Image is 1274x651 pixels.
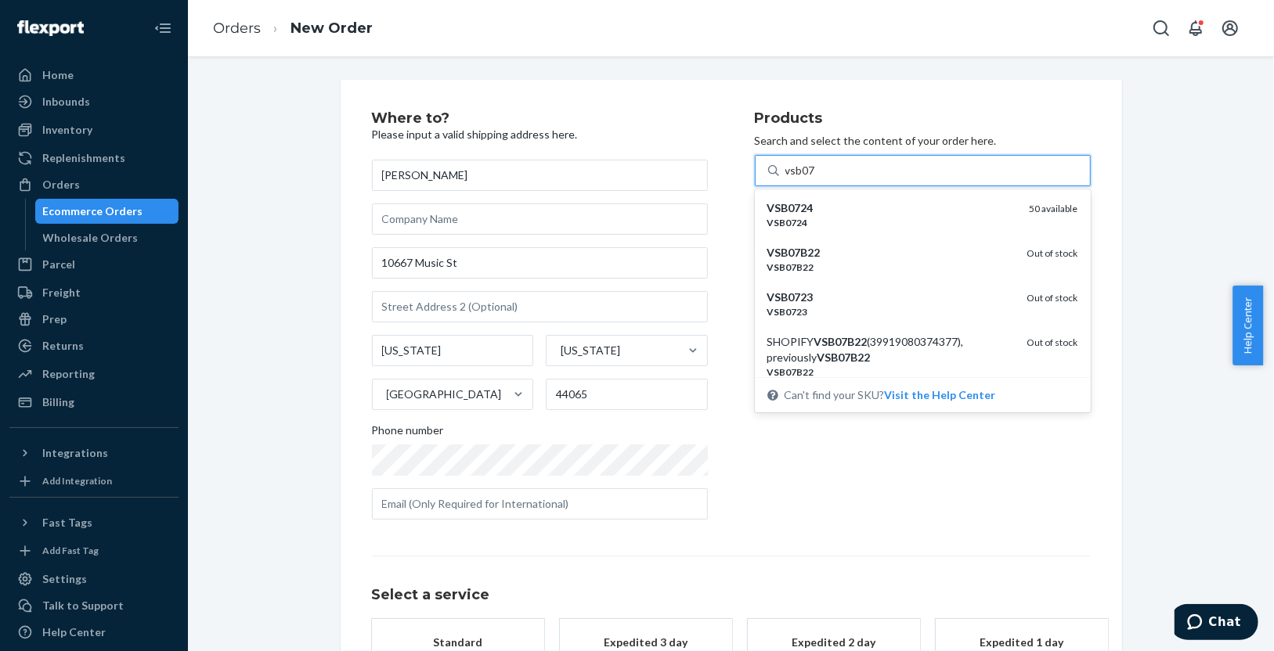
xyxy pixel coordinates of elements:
input: VSB0724VSB072450 availableVSB07B22VSB07B22Out of stockVSB0723VSB0723Out of stockSHOPIFYVSB07B22(3... [785,163,816,178]
em: VSB07B22 [767,366,814,378]
span: Out of stock [1027,336,1078,348]
div: Help Center [42,624,106,640]
a: Ecommerce Orders [35,199,179,224]
a: Inbounds [9,89,179,114]
input: Email (Only Required for International) [372,488,708,520]
a: Returns [9,333,179,358]
em: VSB07B22 [814,335,868,348]
div: Expedited 3 day [583,635,709,650]
input: ZIP Code [546,379,708,410]
a: Prep [9,307,179,332]
a: New Order [291,20,373,37]
a: Help Center [9,620,179,645]
div: Inventory [42,122,92,138]
a: Orders [9,172,179,197]
span: Phone number [372,423,444,444]
span: Out of stock [1027,292,1078,304]
a: Add Integration [9,472,179,491]
input: Street Address 2 (Optional) [372,291,708,322]
input: Street Address [372,247,708,279]
div: Settings [42,571,87,587]
div: [US_STATE] [561,343,620,358]
em: VSB0723 [767,290,814,304]
div: Fast Tags [42,515,92,531]
input: [GEOGRAPHIC_DATA] [385,387,387,402]
input: First & Last Name [372,160,708,191]
h2: Where to? [372,111,708,127]
div: Standard [395,635,521,650]
span: Out of stock [1027,247,1078,259]
button: Open account menu [1214,13,1246,44]
div: Freight [42,285,81,300]
button: Integrations [9,441,179,466]
input: Company Name [372,203,708,235]
h1: Select a service [372,588,1091,603]
button: Fast Tags [9,510,179,535]
p: Search and select the content of your order here. [755,133,1091,149]
div: Add Fast Tag [42,544,99,557]
button: VSB0724VSB072450 availableVSB07B22VSB07B22Out of stockVSB0723VSB0723Out of stockSHOPIFYVSB07B22(3... [885,387,996,403]
button: Open notifications [1180,13,1211,44]
input: City [372,335,534,366]
a: Parcel [9,252,179,277]
a: Freight [9,280,179,305]
a: Billing [9,390,179,415]
em: VSB07B22 [767,246,821,259]
div: Parcel [42,257,75,272]
div: Expedited 2 day [771,635,897,650]
ol: breadcrumbs [200,5,385,52]
em: VSB0724 [767,201,814,214]
div: Home [42,67,74,83]
em: VSB0723 [767,306,808,318]
div: Add Integration [42,474,112,487]
button: Close Navigation [147,13,179,44]
span: Can't find your SKU? [785,387,996,403]
div: Prep [42,311,67,327]
div: Ecommerce Orders [43,203,143,219]
div: [GEOGRAPHIC_DATA] [387,387,502,402]
div: Integrations [42,445,108,461]
a: Wholesale Orders [35,225,179,250]
div: Orders [42,177,80,192]
div: Wholesale Orders [43,230,139,246]
div: SHOPIFY (39919080374377), previously [767,334,1015,365]
button: Open Search Box [1146,13,1177,44]
div: Billing [42,394,74,410]
a: Home [9,63,179,88]
a: Replenishments [9,146,179,171]
iframe: Opens a widget where you can chat to one of our agents [1175,604,1258,643]
a: Inventory [9,117,179,142]
div: Talk to Support [42,598,124,613]
div: Replenishments [42,150,125,166]
button: Talk to Support [9,593,179,618]
div: Returns [42,338,84,354]
p: Please input a valid shipping address here. [372,127,708,142]
div: Inbounds [42,94,90,110]
button: Help Center [1232,286,1263,365]
div: Expedited 1 day [959,635,1085,650]
a: Settings [9,566,179,592]
em: VSB07B22 [767,261,814,273]
em: VSB0724 [767,217,808,228]
input: [US_STATE] [559,343,561,358]
div: Reporting [42,366,95,382]
h2: Products [755,111,1091,127]
a: Reporting [9,361,179,387]
span: 50 available [1030,203,1078,214]
em: VSB07B22 [817,351,871,364]
a: Add Fast Tag [9,541,179,560]
a: Orders [213,20,261,37]
img: Flexport logo [17,20,84,36]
